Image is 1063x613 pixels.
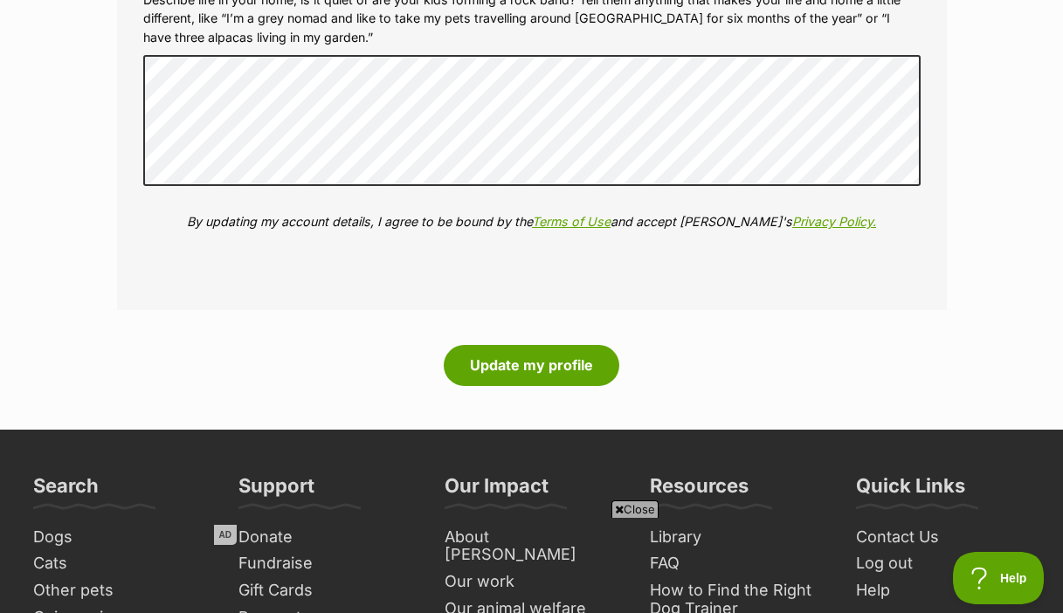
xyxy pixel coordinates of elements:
h3: Our Impact [445,473,549,508]
a: Cats [26,550,214,577]
a: Contact Us [849,524,1037,551]
p: By updating my account details, I agree to be bound by the and accept [PERSON_NAME]'s [143,212,921,231]
a: Log out [849,550,1037,577]
h3: Support [238,473,314,508]
iframe: Help Scout Beacon - Open [953,552,1046,604]
a: Dogs [26,524,214,551]
a: Other pets [26,577,214,604]
a: Privacy Policy. [792,214,876,229]
h3: Quick Links [856,473,965,508]
span: Close [611,500,659,518]
h3: Resources [650,473,749,508]
a: Help [849,577,1037,604]
iframe: Advertisement [531,603,532,604]
a: Terms of Use [532,214,611,229]
button: Update my profile [444,345,619,385]
h3: Search [33,473,99,508]
span: AD [214,525,237,545]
